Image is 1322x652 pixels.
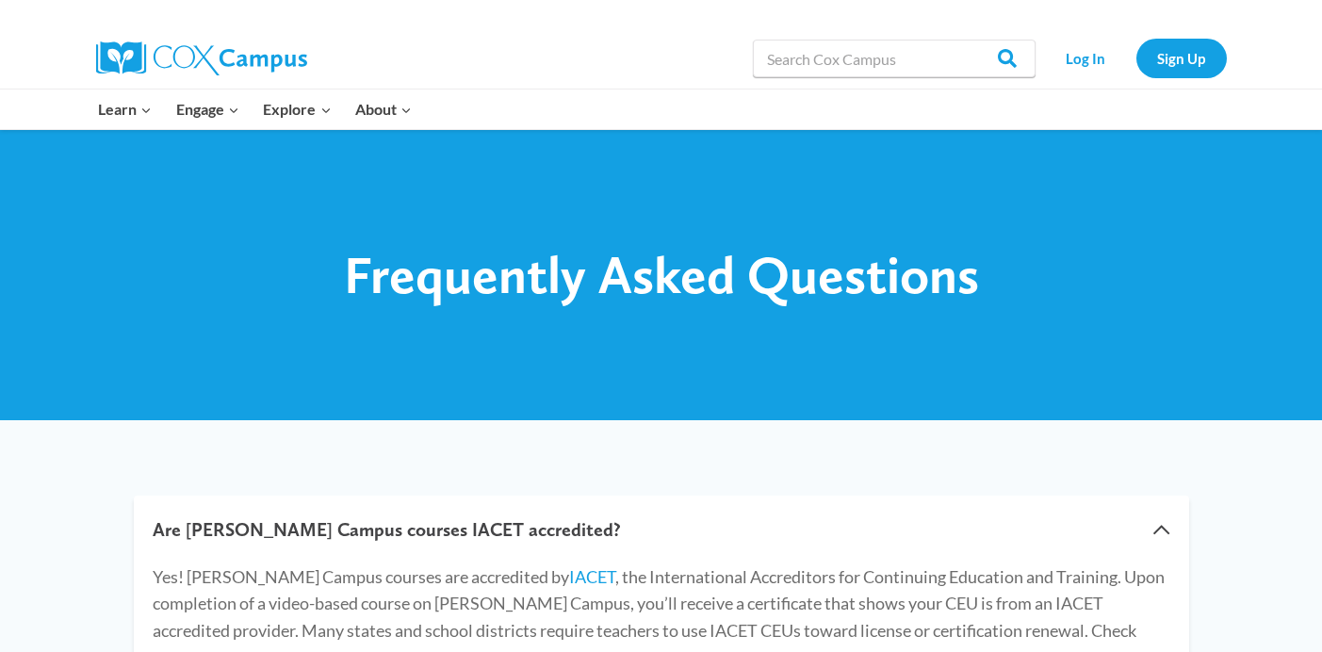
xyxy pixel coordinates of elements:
h1: Frequently Asked Questions [96,243,1227,306]
span: Engage [176,97,239,122]
button: Are [PERSON_NAME] Campus courses IACET accredited? [134,496,1189,563]
nav: Secondary Navigation [1045,39,1227,77]
input: Search Cox Campus [753,40,1036,77]
a: Log In [1045,39,1127,77]
span: About [355,97,412,122]
span: Learn [98,97,152,122]
span: Explore [263,97,331,122]
a: Sign Up [1136,39,1227,77]
img: Cox Campus [96,41,307,75]
a: IACET [569,566,615,587]
nav: Primary Navigation [87,90,424,129]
